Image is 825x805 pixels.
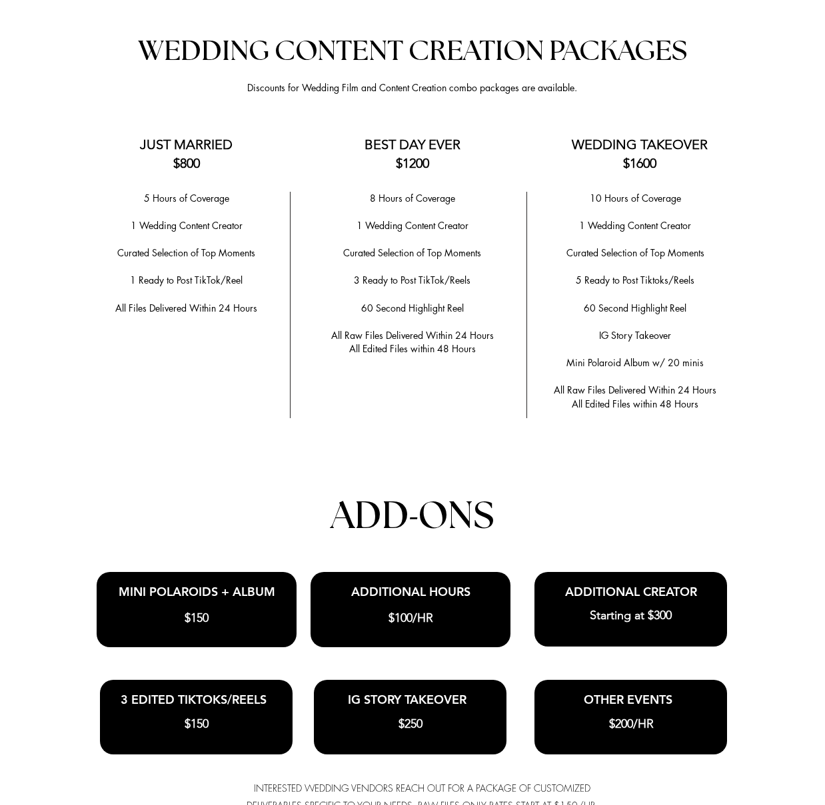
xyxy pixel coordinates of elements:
[566,356,704,369] span: Mini Polaroid Album w/ 20 minis
[348,692,466,707] span: IG STORY TAKEOVER
[349,342,476,355] span: All Edited Files within 48 Hours
[131,219,243,232] span: 1 Wedding Content Creator
[609,716,654,731] span: $200/HR
[590,608,672,623] span: Starting at $300
[572,136,708,171] span: WEDDING TAKEOVER $1600
[590,192,681,204] span: 10 Hours of Coverage
[351,584,470,599] span: ADDITIONAL HOURS
[579,219,691,232] span: 1 Wedding Content Creator
[399,716,422,731] span: $250
[121,692,267,707] span: 3 EDITED TIKTOKS/REELS
[140,136,233,152] span: JUST MARRIED
[357,219,468,232] span: 1 Wedding Content Creator
[370,192,455,204] span: 8 Hours of Coverage
[185,611,209,625] span: $150
[354,274,470,286] span: 3 Ready to Post TikTok/Reels
[130,274,243,286] span: 1 Ready to Post TikTok/Reel
[409,491,418,537] span: -
[138,37,687,65] span: WEDDING CONTENT CREATION PACKAGES
[247,81,577,94] span: Discounts for Wedding Film and Content Creation combo packages are available.
[572,398,698,410] span: All Edited Files within 48 Hours
[361,302,464,314] span: 60 Second Highlight Reel
[584,692,672,707] span: OTHER EVENTS
[144,192,229,204] span: 5 Hours of Coverage
[115,302,257,314] span: All Files Delivered Within 24 Hours
[599,329,671,342] span: IG Story Takeover
[343,246,481,259] span: ​Curated Selection of Top Moments
[565,584,697,599] span: ADDITIONAL CREATOR
[185,716,209,731] span: $150
[389,611,433,625] span: $100/HR
[554,384,716,396] span: All Raw Files Delivered Within 24 Hours
[418,498,494,535] span: ONS
[331,329,494,342] span: All Raw Files Delivered Within 24 Hours
[584,302,686,314] span: 60 Second Highlight Reel
[331,498,409,535] span: ADD
[365,136,460,171] span: BEST DAY EVER $1200
[173,155,200,171] span: $800
[117,246,255,259] span: ​Curated Selection of Top Moments
[576,274,694,286] span: 5 Ready to Post Tiktoks/Reels
[119,584,275,599] span: MINI POLAROIDS + ALBUM
[566,246,704,259] span: Curated Selection of Top Moments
